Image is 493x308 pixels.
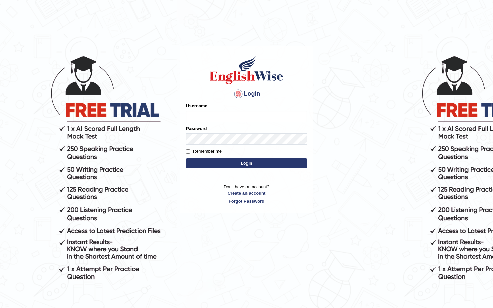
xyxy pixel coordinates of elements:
label: Password [186,125,207,132]
label: Remember me [186,148,222,155]
label: Username [186,103,207,109]
input: Remember me [186,149,190,154]
h4: Login [186,88,307,99]
img: Logo of English Wise sign in for intelligent practice with AI [208,55,285,85]
p: Don't have an account? [186,184,307,204]
button: Login [186,158,307,168]
a: Forgot Password [186,198,307,204]
a: Create an account [186,190,307,196]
